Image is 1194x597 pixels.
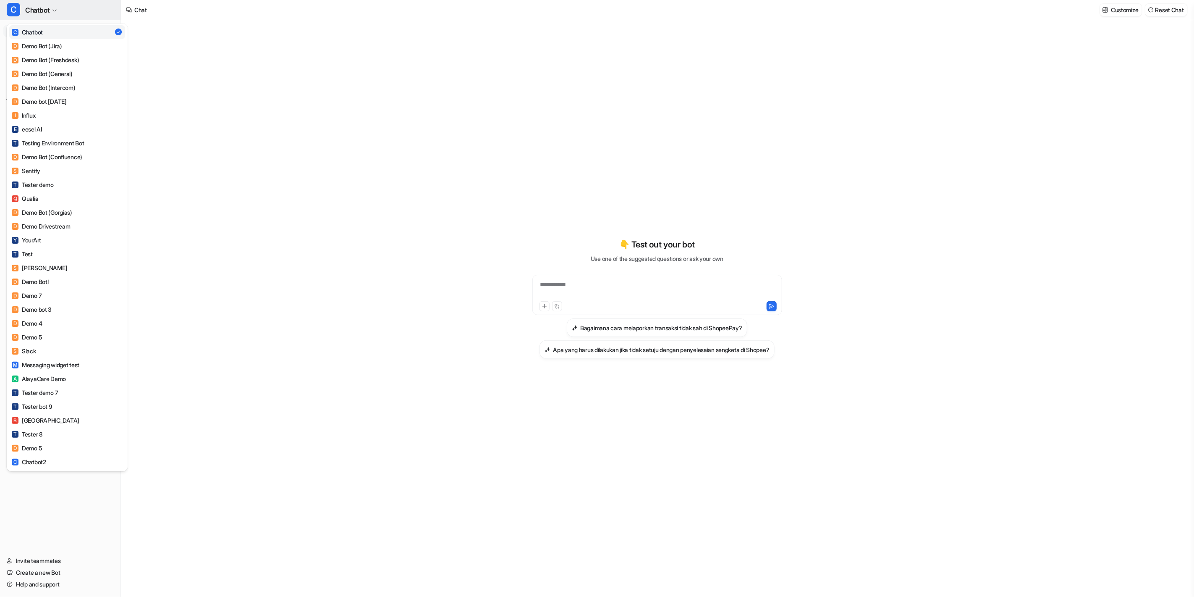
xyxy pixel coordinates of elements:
[12,347,36,355] div: Slack
[12,69,73,78] div: Demo Bot (General)
[12,388,58,397] div: Tester demo 7
[12,71,18,77] span: D
[12,237,18,244] span: Y
[12,139,84,147] div: Testing Environment Bot
[12,126,18,133] span: E
[12,98,18,105] span: D
[12,265,18,271] span: S
[12,277,48,286] div: Demo Bot!
[12,29,18,36] span: C
[12,125,42,134] div: eesel AI
[12,97,67,106] div: Demo bot [DATE]
[25,4,50,16] span: Chatbot
[12,28,43,37] div: Chatbot
[12,168,18,174] span: S
[12,208,72,217] div: Demo Bot (Gorgias)
[12,416,79,425] div: [GEOGRAPHIC_DATA]
[12,153,82,161] div: Demo Bot (Confluence)
[12,194,38,203] div: Qualia
[12,374,66,383] div: AlayaCare Demo
[12,236,41,245] div: YourArt
[12,319,42,328] div: Demo 4
[12,334,18,341] span: D
[12,84,18,91] span: D
[12,459,18,466] span: C
[12,166,40,175] div: Sentify
[12,458,46,466] div: Chatbot2
[12,250,33,258] div: Test
[12,402,52,411] div: Tester bot 9
[12,320,18,327] span: D
[7,24,128,471] div: CChatbot
[12,180,54,189] div: Tester demo
[12,360,79,369] div: Messaging widget test
[12,55,79,64] div: Demo Bot (Freshdesk)
[12,403,18,410] span: T
[12,222,71,231] div: Demo Drivestream
[7,3,20,16] span: C
[12,389,18,396] span: T
[12,291,42,300] div: Demo 7
[12,279,18,285] span: D
[12,292,18,299] span: D
[12,431,18,438] span: T
[12,112,18,119] span: I
[12,43,18,50] span: D
[12,83,76,92] div: Demo Bot (Intercom)
[12,263,67,272] div: [PERSON_NAME]
[12,333,42,342] div: Demo 5
[12,444,42,452] div: Demo 5
[12,57,18,63] span: D
[12,140,18,147] span: T
[12,306,18,313] span: D
[12,195,18,202] span: Q
[12,223,18,230] span: D
[12,42,62,50] div: Demo Bot (Jira)
[12,181,18,188] span: T
[12,417,18,424] span: B
[12,348,18,355] span: S
[12,362,18,368] span: M
[12,111,35,120] div: Influx
[12,445,18,452] span: D
[12,154,18,160] span: D
[12,251,18,258] span: T
[12,430,42,439] div: Tester 8
[12,305,52,314] div: Demo bot 3
[12,376,18,382] span: A
[12,209,18,216] span: D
